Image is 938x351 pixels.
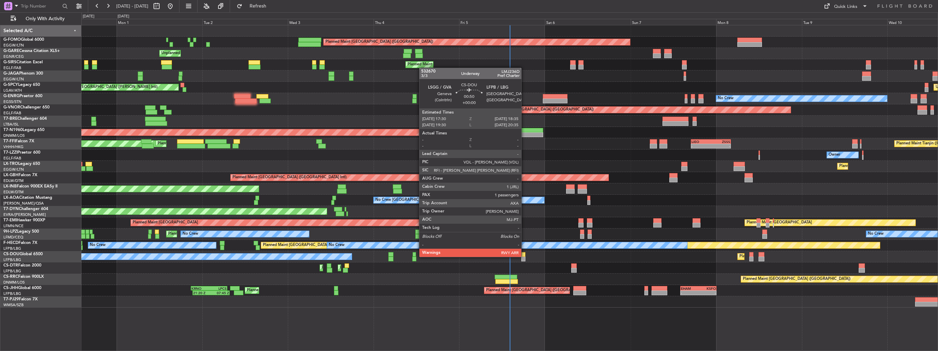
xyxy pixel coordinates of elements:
[3,133,25,138] a: DNMM/LOS
[3,38,44,42] a: G-FOMOGlobal 6000
[486,285,594,296] div: Planned Maint [GEOGRAPHIC_DATA] ([GEOGRAPHIC_DATA])
[3,49,60,53] a: G-GARECessna Citation XLS+
[3,156,21,161] a: EGLF/FAB
[3,65,21,70] a: EGLF/FAB
[3,117,17,121] span: T7-BRE
[3,139,34,143] a: T7-FFIFalcon 7X
[3,275,44,279] a: CS-RRCFalcon 900LX
[3,99,22,104] a: EGSS/STN
[698,291,716,295] div: -
[322,263,357,273] div: Planned Maint Sofia
[3,241,37,245] a: F-HECDFalcon 7X
[3,230,39,234] a: 9H-LPZLegacy 500
[3,110,21,116] a: EGLF/FAB
[820,1,871,12] button: Quick Links
[3,212,46,217] a: EVRA/[PERSON_NAME]
[711,140,731,144] div: ZSSS
[329,240,345,250] div: No Crew
[3,71,19,76] span: G-JAGA
[3,60,43,64] a: G-SIRSCitation Excel
[191,286,209,290] div: KRNO
[868,229,884,239] div: No Crew
[3,144,24,149] a: VHHH/HKG
[716,19,802,25] div: Mon 8
[3,54,24,59] a: EGNR/CEG
[3,223,24,229] a: LFMN/NCE
[202,19,288,25] div: Tue 2
[3,105,50,109] a: G-VNORChallenger 650
[133,218,198,228] div: Planned Maint [GEOGRAPHIC_DATA]
[211,291,229,295] div: 07:45 Z
[3,246,21,251] a: LFPB/LBG
[3,257,21,262] a: LFPB/LBG
[3,297,38,301] a: T7-PJ29Falcon 7X
[692,144,711,148] div: -
[839,161,884,171] div: Planned Maint Dusseldorf
[3,286,18,290] span: CS-JHH
[3,162,18,166] span: LX-TRO
[3,151,17,155] span: T7-LZZI
[3,105,20,109] span: G-VNOR
[3,151,40,155] a: T7-LZZIPraetor 600
[3,190,24,195] a: EDLW/DTM
[3,184,57,188] a: LX-INBFalcon 900EX EASy II
[90,240,106,250] div: No Crew
[3,196,19,200] span: LX-AOA
[739,251,847,262] div: Planned Maint [GEOGRAPHIC_DATA] ([GEOGRAPHIC_DATA])
[8,13,74,24] button: Only With Activity
[3,43,24,48] a: EGGW/LTN
[193,291,211,295] div: 21:20 Z
[3,252,43,256] a: CS-DOUGlobal 6500
[3,218,17,222] span: T7-EMI
[3,178,24,183] a: EDLW/DTM
[3,173,18,177] span: LX-GBH
[3,291,21,296] a: LFPB/LBG
[545,19,631,25] div: Sat 6
[3,286,41,290] a: CS-JHHGlobal 6000
[3,230,17,234] span: 9H-LPZ
[117,19,202,25] div: Mon 1
[829,150,840,160] div: Owner
[3,77,24,82] a: EGGW/LTN
[232,172,347,183] div: Planned Maint [GEOGRAPHIC_DATA] ([GEOGRAPHIC_DATA] Intl)
[375,195,452,205] div: No Crew [GEOGRAPHIC_DATA] (Dublin Intl)
[3,128,23,132] span: T7-N1960
[3,71,43,76] a: G-JAGAPhenom 300
[3,117,47,121] a: T7-BREChallenger 604
[233,1,274,12] button: Refresh
[158,139,272,149] div: Planned Maint [GEOGRAPHIC_DATA] ([GEOGRAPHIC_DATA] Intl)
[3,167,24,172] a: EGGW/LTN
[3,162,40,166] a: LX-TROLegacy 650
[692,140,711,144] div: LIEO
[3,241,18,245] span: F-HECD
[3,302,24,308] a: WMSA/SZB
[3,122,19,127] a: LTBA/ISL
[3,297,19,301] span: T7-PJ29
[711,144,731,148] div: -
[288,19,374,25] div: Wed 3
[116,3,148,9] span: [DATE] - [DATE]
[3,269,21,274] a: LFPB/LBG
[3,218,45,222] a: T7-EMIHawker 900XP
[3,38,21,42] span: G-FOMO
[3,88,22,93] a: LGAV/ATH
[209,286,227,290] div: LPCS
[61,82,158,92] div: Cleaning [GEOGRAPHIC_DATA] ([PERSON_NAME] Intl)
[681,286,698,290] div: EHAM
[698,286,716,290] div: KSFO
[3,49,19,53] span: G-GARE
[21,1,60,11] input: Trip Number
[3,83,18,87] span: G-SPCY
[3,207,19,211] span: T7-DYN
[3,207,48,211] a: T7-DYNChallenger 604
[459,19,545,25] div: Fri 5
[3,94,19,98] span: G-ENRG
[3,60,16,64] span: G-SIRS
[183,229,198,239] div: No Crew
[631,19,716,25] div: Sun 7
[83,14,94,19] div: [DATE]
[834,3,857,10] div: Quick Links
[718,93,734,104] div: No Crew
[3,196,52,200] a: LX-AOACitation Mustang
[3,252,19,256] span: CS-DOU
